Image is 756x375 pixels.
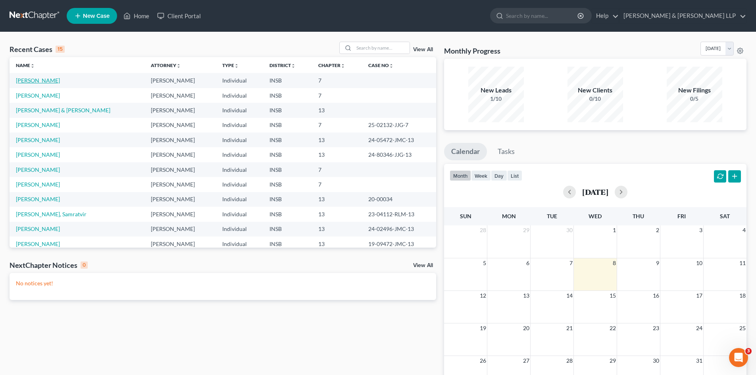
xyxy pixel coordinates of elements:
[263,192,312,207] td: INSB
[695,291,703,300] span: 17
[144,73,216,88] td: [PERSON_NAME]
[144,162,216,177] td: [PERSON_NAME]
[16,151,60,158] a: [PERSON_NAME]
[83,13,110,19] span: New Case
[739,323,746,333] span: 25
[567,95,623,103] div: 0/10
[655,225,660,235] span: 2
[144,118,216,133] td: [PERSON_NAME]
[460,213,471,219] span: Sun
[263,118,312,133] td: INSB
[119,9,153,23] a: Home
[153,9,205,23] a: Client Portal
[16,211,87,217] a: [PERSON_NAME], Samratvir
[609,356,617,365] span: 29
[263,207,312,221] td: INSB
[502,213,516,219] span: Mon
[729,348,748,367] iframe: Intercom live chat
[312,133,362,147] td: 13
[263,88,312,103] td: INSB
[16,240,60,247] a: [PERSON_NAME]
[16,225,60,232] a: [PERSON_NAME]
[263,133,312,147] td: INSB
[216,73,263,88] td: Individual
[16,107,110,113] a: [PERSON_NAME] & [PERSON_NAME]
[312,88,362,103] td: 7
[216,147,263,162] td: Individual
[491,143,522,160] a: Tasks
[216,133,263,147] td: Individual
[151,62,181,68] a: Attorneyunfold_more
[695,258,703,268] span: 10
[479,225,487,235] span: 28
[216,222,263,237] td: Individual
[30,63,35,68] i: unfold_more
[652,323,660,333] span: 23
[56,46,65,53] div: 15
[16,62,35,68] a: Nameunfold_more
[144,133,216,147] td: [PERSON_NAME]
[468,86,524,95] div: New Leads
[144,88,216,103] td: [PERSON_NAME]
[695,323,703,333] span: 24
[312,177,362,192] td: 7
[312,192,362,207] td: 13
[589,213,602,219] span: Wed
[291,63,296,68] i: unfold_more
[10,44,65,54] div: Recent Cases
[547,213,557,219] span: Tue
[471,170,491,181] button: week
[482,258,487,268] span: 5
[652,291,660,300] span: 16
[263,177,312,192] td: INSB
[263,73,312,88] td: INSB
[234,63,239,68] i: unfold_more
[566,225,573,235] span: 30
[677,213,686,219] span: Fri
[144,103,216,117] td: [PERSON_NAME]
[312,162,362,177] td: 7
[619,9,746,23] a: [PERSON_NAME] & [PERSON_NAME] LLP
[507,170,522,181] button: list
[144,192,216,207] td: [PERSON_NAME]
[222,62,239,68] a: Typeunfold_more
[413,263,433,268] a: View All
[269,62,296,68] a: Districtunfold_more
[216,237,263,251] td: Individual
[216,207,263,221] td: Individual
[633,213,644,219] span: Thu
[144,237,216,251] td: [PERSON_NAME]
[720,213,730,219] span: Sat
[16,92,60,99] a: [PERSON_NAME]
[216,162,263,177] td: Individual
[479,323,487,333] span: 19
[522,291,530,300] span: 13
[413,47,433,52] a: View All
[655,258,660,268] span: 9
[566,323,573,333] span: 21
[742,225,746,235] span: 4
[16,279,430,287] p: No notices yet!
[176,63,181,68] i: unfold_more
[144,147,216,162] td: [PERSON_NAME]
[312,147,362,162] td: 13
[16,166,60,173] a: [PERSON_NAME]
[491,170,507,181] button: day
[312,222,362,237] td: 13
[362,237,436,251] td: 19-09472-JMC-13
[81,262,88,269] div: 0
[16,181,60,188] a: [PERSON_NAME]
[745,348,752,354] span: 3
[362,147,436,162] td: 24-80346-JJG-13
[609,291,617,300] span: 15
[566,291,573,300] span: 14
[566,356,573,365] span: 28
[506,8,579,23] input: Search by name...
[318,62,345,68] a: Chapterunfold_more
[263,147,312,162] td: INSB
[525,258,530,268] span: 6
[450,170,471,181] button: month
[569,258,573,268] span: 7
[695,356,703,365] span: 31
[667,95,722,103] div: 0/5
